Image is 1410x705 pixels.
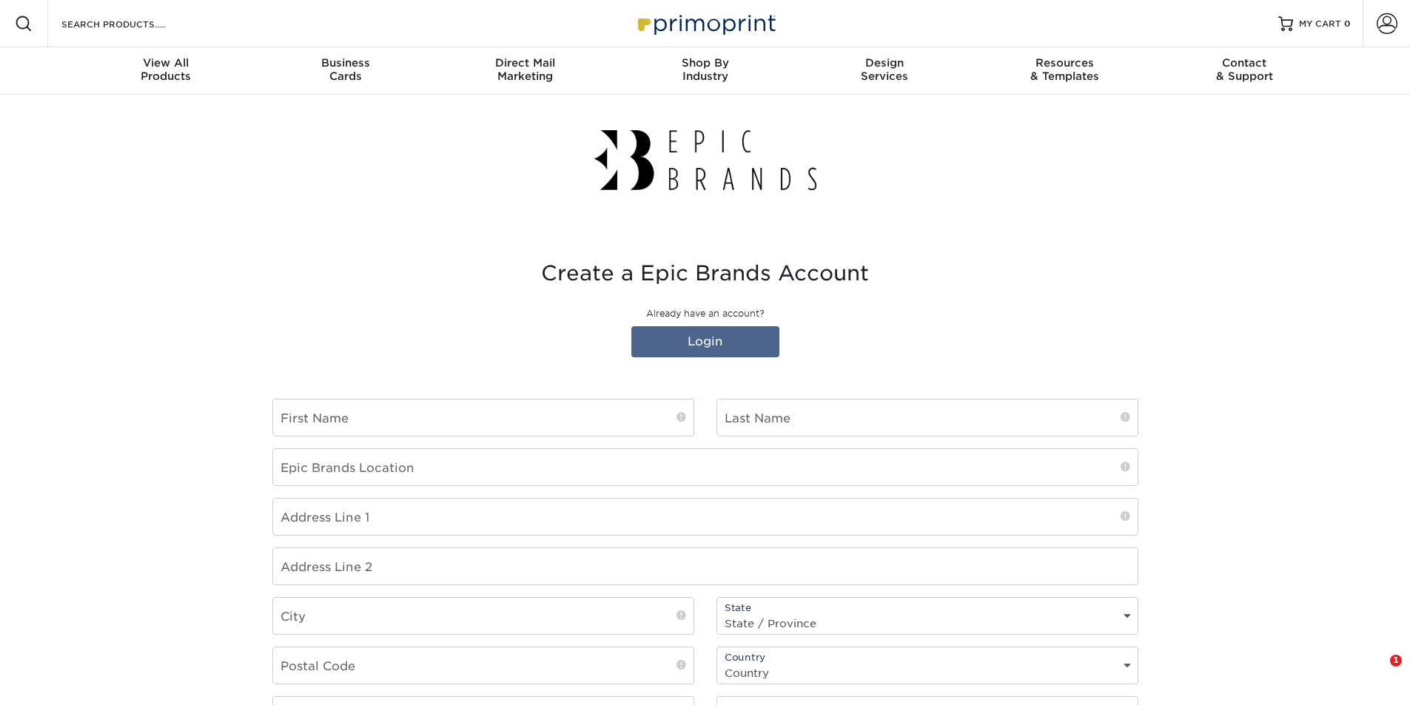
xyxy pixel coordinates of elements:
a: BusinessCards [255,47,435,95]
span: MY CART [1299,18,1341,30]
iframe: Intercom live chat [1360,655,1395,690]
a: Login [631,326,779,357]
div: Industry [615,56,795,83]
p: Already have an account? [272,307,1138,320]
div: Services [795,56,975,83]
span: Shop By [615,56,795,70]
div: Cards [255,56,435,83]
div: & Support [1155,56,1335,83]
span: 0 [1344,18,1351,29]
a: View AllProducts [76,47,256,95]
input: SEARCH PRODUCTS..... [60,15,204,33]
span: 1 [1390,655,1402,667]
span: Contact [1155,56,1335,70]
a: DesignServices [795,47,975,95]
img: Primoprint [631,7,779,39]
h3: Create a Epic Brands Account [272,261,1138,286]
span: Resources [975,56,1155,70]
div: & Templates [975,56,1155,83]
div: Products [76,56,256,83]
a: Resources& Templates [975,47,1155,95]
a: Contact& Support [1155,47,1335,95]
span: View All [76,56,256,70]
div: Marketing [435,56,615,83]
img: Epic Brands [594,130,816,190]
span: Design [795,56,975,70]
span: Direct Mail [435,56,615,70]
span: Business [255,56,435,70]
a: Shop ByIndustry [615,47,795,95]
a: Direct MailMarketing [435,47,615,95]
